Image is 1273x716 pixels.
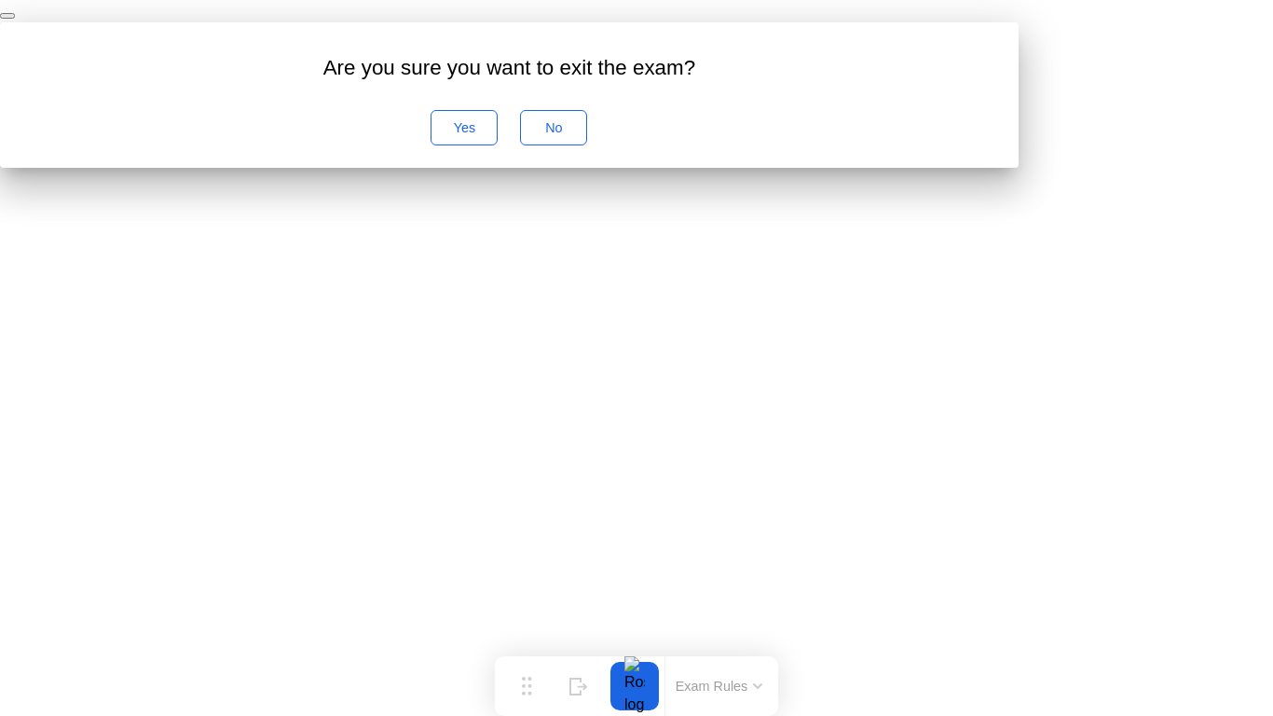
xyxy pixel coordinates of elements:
div: No [527,120,581,135]
button: Yes [431,110,498,145]
div: Yes [437,120,491,135]
button: Exam Rules [670,678,769,695]
div: Are you sure you want to exit the exam? [30,52,989,84]
button: No [520,110,587,145]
